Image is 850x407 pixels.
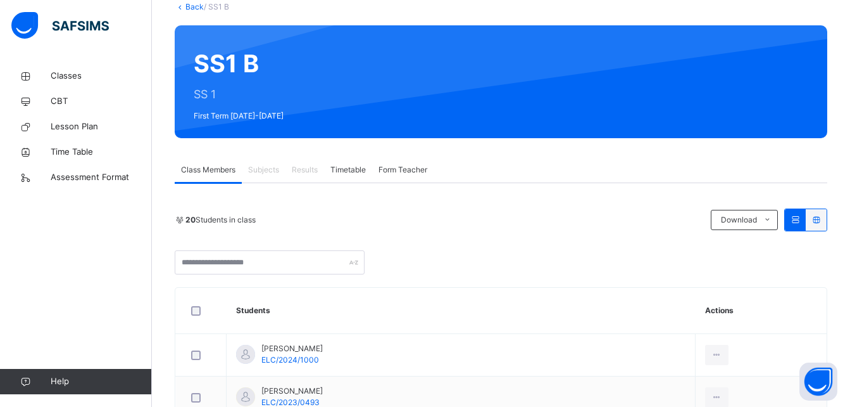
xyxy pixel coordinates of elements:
span: Timetable [330,164,366,176]
span: Results [292,164,318,176]
span: Classes [51,70,152,82]
span: ELC/2023/0493 [261,397,320,407]
b: 20 [185,215,196,224]
span: [PERSON_NAME] [261,385,323,397]
th: Students [227,288,696,334]
a: Back [185,2,204,11]
span: Class Members [181,164,235,176]
span: [PERSON_NAME] [261,343,323,354]
span: Form Teacher [378,164,427,176]
span: Assessment Format [51,171,152,184]
span: Students in class [185,214,256,226]
span: / SS1 B [204,2,229,11]
img: safsims [11,12,109,39]
span: Time Table [51,146,152,158]
span: Download [721,214,757,226]
button: Open asap [799,363,837,401]
th: Actions [696,288,827,334]
span: Lesson Plan [51,120,152,133]
span: Subjects [248,164,279,176]
span: CBT [51,95,152,108]
span: Help [51,375,151,388]
span: ELC/2024/1000 [261,355,319,365]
